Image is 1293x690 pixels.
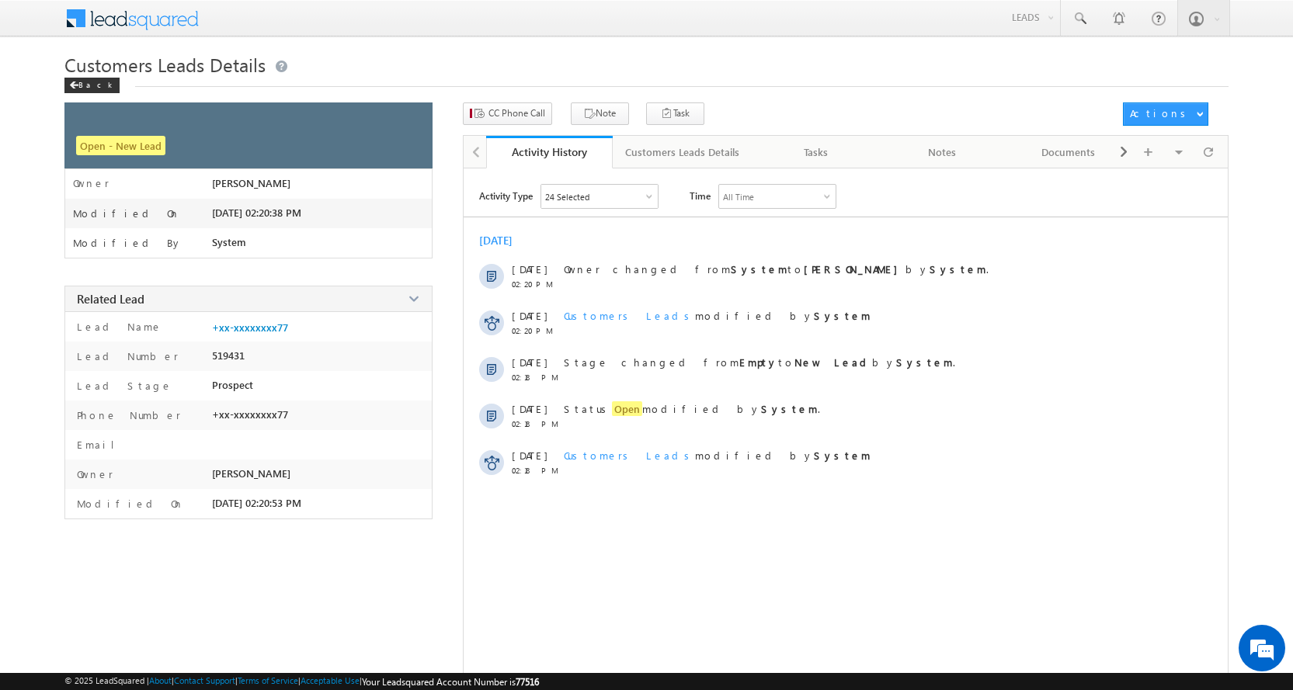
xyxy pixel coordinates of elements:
strong: Empty [739,355,778,369]
div: Documents [1018,143,1118,161]
div: Actions [1130,106,1191,120]
strong: [PERSON_NAME] [804,262,905,276]
label: Phone Number [73,408,181,421]
span: [DATE] 02:20:53 PM [212,497,301,509]
div: Back [64,78,120,93]
a: Tasks [753,136,880,168]
span: [DATE] [512,309,547,322]
div: 24 Selected [545,192,589,202]
span: 02:18 PM [512,373,558,382]
span: Customers Leads [564,309,695,322]
label: Lead Stage [73,379,172,392]
span: +xx-xxxxxxxx77 [212,408,288,421]
span: Customers Leads Details [64,52,266,77]
span: 02:18 PM [512,466,558,475]
span: [DATE] [512,355,547,369]
span: Activity Type [479,184,533,207]
button: Note [571,102,629,125]
span: Customers Leads [564,449,695,462]
div: All Time [723,192,754,202]
div: Activity History [498,144,601,159]
a: Terms of Service [238,675,298,685]
label: Lead Number [73,349,179,362]
button: Actions [1123,102,1208,126]
span: Your Leadsquared Account Number is [362,676,539,688]
span: Status modified by . [564,401,820,416]
div: [DATE] [479,233,530,248]
strong: System [814,449,871,462]
label: Lead Name [73,320,162,333]
div: Customers Leads Details [625,143,739,161]
strong: System [930,262,986,276]
span: Open [612,401,642,416]
span: Related Lead [77,291,144,307]
span: System [212,236,246,248]
span: © 2025 LeadSquared | | | | | [64,675,539,688]
button: CC Phone Call [463,102,552,125]
span: Prospect [212,379,253,391]
label: Modified By [73,237,182,249]
span: Open - New Lead [76,136,165,155]
a: Documents [1006,136,1132,168]
a: +xx-xxxxxxxx77 [212,321,288,334]
span: modified by [564,309,871,322]
div: Owner Changed,Status Changed,Stage Changed,Source Changed,Notes & 19 more.. [541,185,658,208]
span: [DATE] [512,262,547,276]
span: Time [690,184,711,207]
span: [PERSON_NAME] [212,467,290,480]
span: 02:20 PM [512,326,558,335]
span: Owner changed from to by . [564,262,989,276]
span: [DATE] [512,449,547,462]
a: Acceptable Use [301,675,360,685]
span: 02:20 PM [512,279,558,289]
div: Notes [892,143,992,161]
label: Modified On [73,497,184,510]
strong: System [731,262,787,276]
span: 02:18 PM [512,419,558,428]
strong: System [814,309,871,322]
a: Notes [880,136,1006,168]
label: Email [73,438,127,451]
span: [DATE] [512,402,547,415]
span: Stage changed from to by . [564,355,955,369]
strong: System [896,355,953,369]
a: Contact Support [174,675,235,685]
span: [DATE] 02:20:38 PM [212,206,301,219]
button: Task [646,102,704,125]
a: Activity History [486,136,613,168]
label: Modified On [73,207,180,220]
strong: New Lead [794,355,872,369]
a: About [149,675,172,685]
div: Tasks [766,143,866,161]
span: CC Phone Call [488,106,545,120]
label: Owner [73,177,109,189]
a: Customers Leads Details [613,136,753,168]
label: Owner [73,467,113,480]
span: modified by [564,449,871,462]
strong: System [761,402,818,415]
span: [PERSON_NAME] [212,177,290,189]
span: 77516 [516,676,539,688]
span: 519431 [212,349,245,362]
